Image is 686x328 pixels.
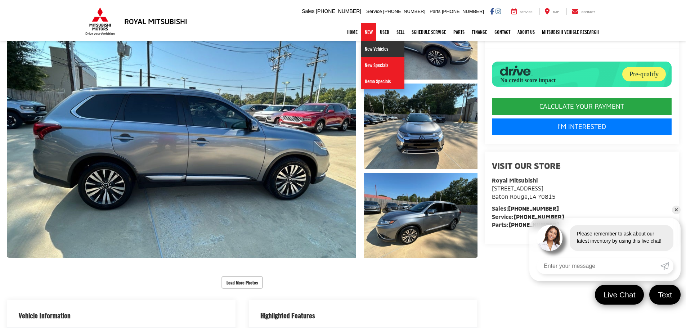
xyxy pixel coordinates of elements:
[361,73,404,89] a: Demo Specials
[492,193,556,200] span: ,
[361,23,376,41] a: New
[366,9,382,14] span: Service
[364,84,477,169] a: Expand Photo 2
[361,57,404,73] a: New Specials
[520,10,533,14] span: Service
[492,177,538,184] strong: Royal Mitsubishi
[302,8,314,14] span: Sales
[492,161,672,170] h2: Visit our Store
[566,8,601,15] a: Contact
[491,23,514,41] a: Contact
[553,10,559,14] span: Map
[393,23,408,41] a: Sell
[442,9,484,14] span: [PHONE_NUMBER]
[430,9,440,14] span: Parts
[492,185,556,200] a: [STREET_ADDRESS] Baton Rouge,LA 70815
[660,258,673,274] a: Submit
[496,8,501,14] a: Instagram: Click to visit our Instagram page
[492,205,559,212] strong: Sales:
[600,290,639,300] span: Live Chat
[539,8,564,15] a: Map
[595,285,644,305] a: Live Chat
[316,8,361,14] span: [PHONE_NUMBER]
[506,8,538,15] a: Service
[514,23,538,41] a: About Us
[492,193,528,200] span: Baton Rouge
[508,221,559,228] a: [PHONE_NUMBER]
[383,9,425,14] span: [PHONE_NUMBER]
[529,193,536,200] span: LA
[514,213,564,220] a: [PHONE_NUMBER]
[408,23,450,41] a: Schedule Service: Opens in a new tab
[654,290,676,300] span: Text
[492,118,672,135] a: I'm Interested
[537,225,562,251] img: Agent profile photo
[570,225,673,251] div: Please remember to ask about our latest inventory by using this live chat!
[376,23,393,41] a: Used
[537,258,660,274] input: Enter your message
[649,285,681,305] a: Text
[221,276,263,289] button: Load More Photos
[361,41,404,57] a: New Vehicles
[508,205,559,212] a: [PHONE_NUMBER]
[581,10,595,14] span: Contact
[492,213,564,220] strong: Service:
[260,312,315,320] h2: Highlighted Features
[362,172,478,259] img: 2020 Mitsubishi Outlander SEL
[492,98,672,115] : CALCULATE YOUR PAYMENT
[492,185,543,192] span: [STREET_ADDRESS]
[124,17,187,25] h3: Royal Mitsubishi
[344,23,361,41] a: Home
[84,7,116,35] img: Mitsubishi
[492,221,559,228] strong: Parts:
[538,193,556,200] span: 70815
[450,23,468,41] a: Parts: Opens in a new tab
[490,8,494,14] a: Facebook: Click to visit our Facebook page
[364,173,477,258] a: Expand Photo 3
[19,312,71,320] h2: Vehicle Information
[468,23,491,41] a: Finance
[538,23,602,41] a: Mitsubishi Vehicle Research
[362,82,478,170] img: 2020 Mitsubishi Outlander SEL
